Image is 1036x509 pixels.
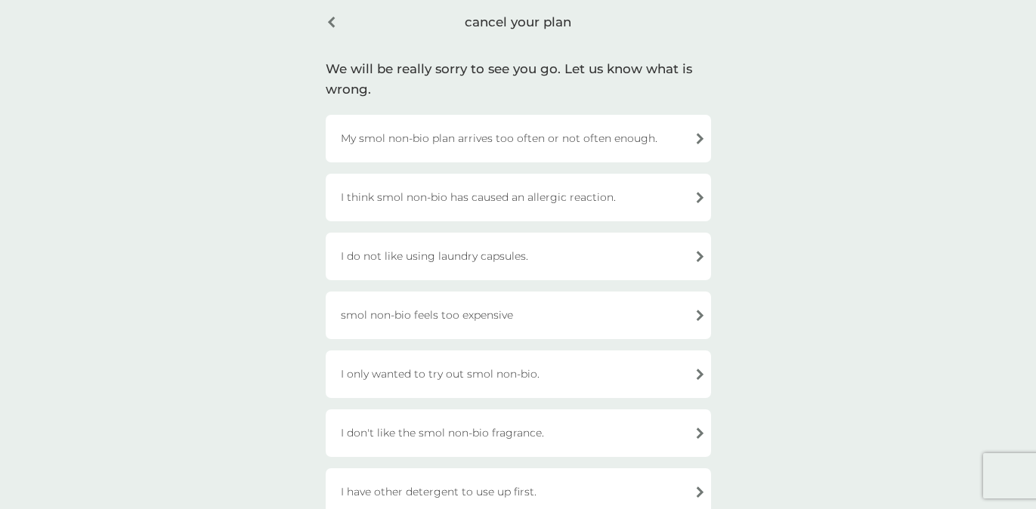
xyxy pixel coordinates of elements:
[326,409,711,457] div: I don't like the smol non-bio fragrance.
[326,233,711,280] div: I do not like using laundry capsules.
[326,350,711,398] div: I only wanted to try out smol non-bio.
[326,174,711,221] div: I think smol non-bio has caused an allergic reaction.
[326,5,711,40] div: cancel your plan
[326,115,711,162] div: My smol non-bio plan arrives too often or not often enough.
[326,59,711,100] div: We will be really sorry to see you go. Let us know what is wrong.
[326,292,711,339] div: smol non-bio feels too expensive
